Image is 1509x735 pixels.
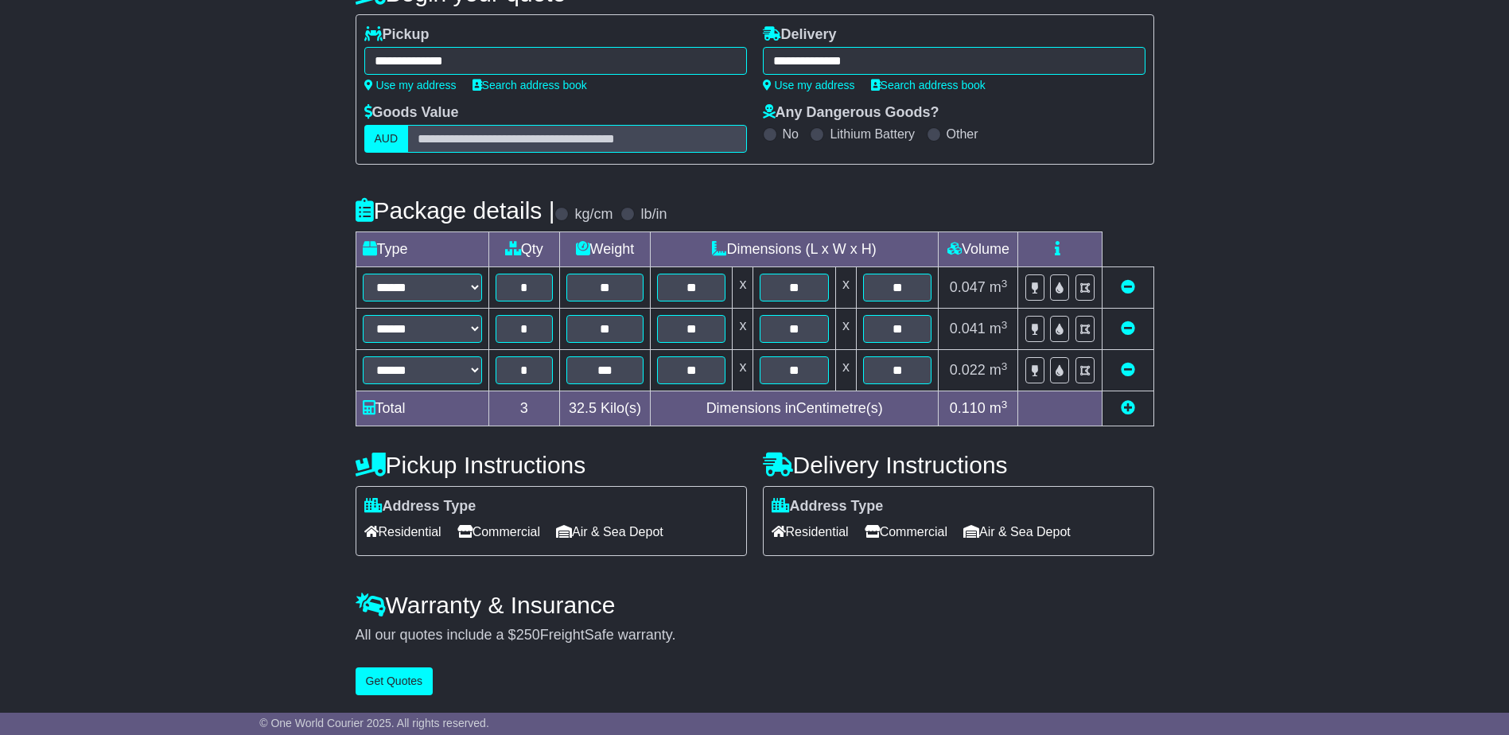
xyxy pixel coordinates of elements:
td: 3 [488,391,559,426]
td: Qty [488,232,559,267]
sup: 3 [1001,399,1008,410]
label: AUD [364,125,409,153]
span: 0.022 [950,362,986,378]
a: Search address book [473,79,587,91]
span: 32.5 [569,400,597,416]
span: 0.110 [950,400,986,416]
span: 0.041 [950,321,986,336]
h4: Warranty & Insurance [356,592,1154,618]
td: x [733,267,753,309]
td: Volume [939,232,1018,267]
h4: Pickup Instructions [356,452,747,478]
sup: 3 [1001,319,1008,331]
h4: Package details | [356,197,555,224]
span: Residential [364,519,441,544]
a: Remove this item [1121,279,1135,295]
a: Remove this item [1121,321,1135,336]
td: Weight [559,232,650,267]
label: Goods Value [364,104,459,122]
td: Total [356,391,488,426]
label: kg/cm [574,206,613,224]
span: Commercial [457,519,540,544]
label: Other [947,126,978,142]
sup: 3 [1001,278,1008,290]
td: Type [356,232,488,267]
a: Search address book [871,79,986,91]
td: Dimensions (L x W x H) [650,232,939,267]
a: Use my address [364,79,457,91]
span: © One World Courier 2025. All rights reserved. [259,717,489,729]
a: Use my address [763,79,855,91]
td: x [835,309,856,350]
span: Residential [772,519,849,544]
td: x [733,350,753,391]
span: Air & Sea Depot [556,519,663,544]
sup: 3 [1001,360,1008,372]
span: Air & Sea Depot [963,519,1071,544]
label: Lithium Battery [830,126,915,142]
td: Dimensions in Centimetre(s) [650,391,939,426]
label: lb/in [640,206,667,224]
span: m [990,362,1008,378]
span: 250 [516,627,540,643]
label: No [783,126,799,142]
span: Commercial [865,519,947,544]
td: x [733,309,753,350]
label: Any Dangerous Goods? [763,104,939,122]
span: 0.047 [950,279,986,295]
label: Address Type [772,498,884,515]
span: m [990,400,1008,416]
a: Remove this item [1121,362,1135,378]
label: Pickup [364,26,430,44]
span: m [990,279,1008,295]
div: All our quotes include a $ FreightSafe warranty. [356,627,1154,644]
td: x [835,350,856,391]
td: x [835,267,856,309]
label: Delivery [763,26,837,44]
h4: Delivery Instructions [763,452,1154,478]
a: Add new item [1121,400,1135,416]
label: Address Type [364,498,476,515]
button: Get Quotes [356,667,434,695]
span: m [990,321,1008,336]
td: Kilo(s) [559,391,650,426]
